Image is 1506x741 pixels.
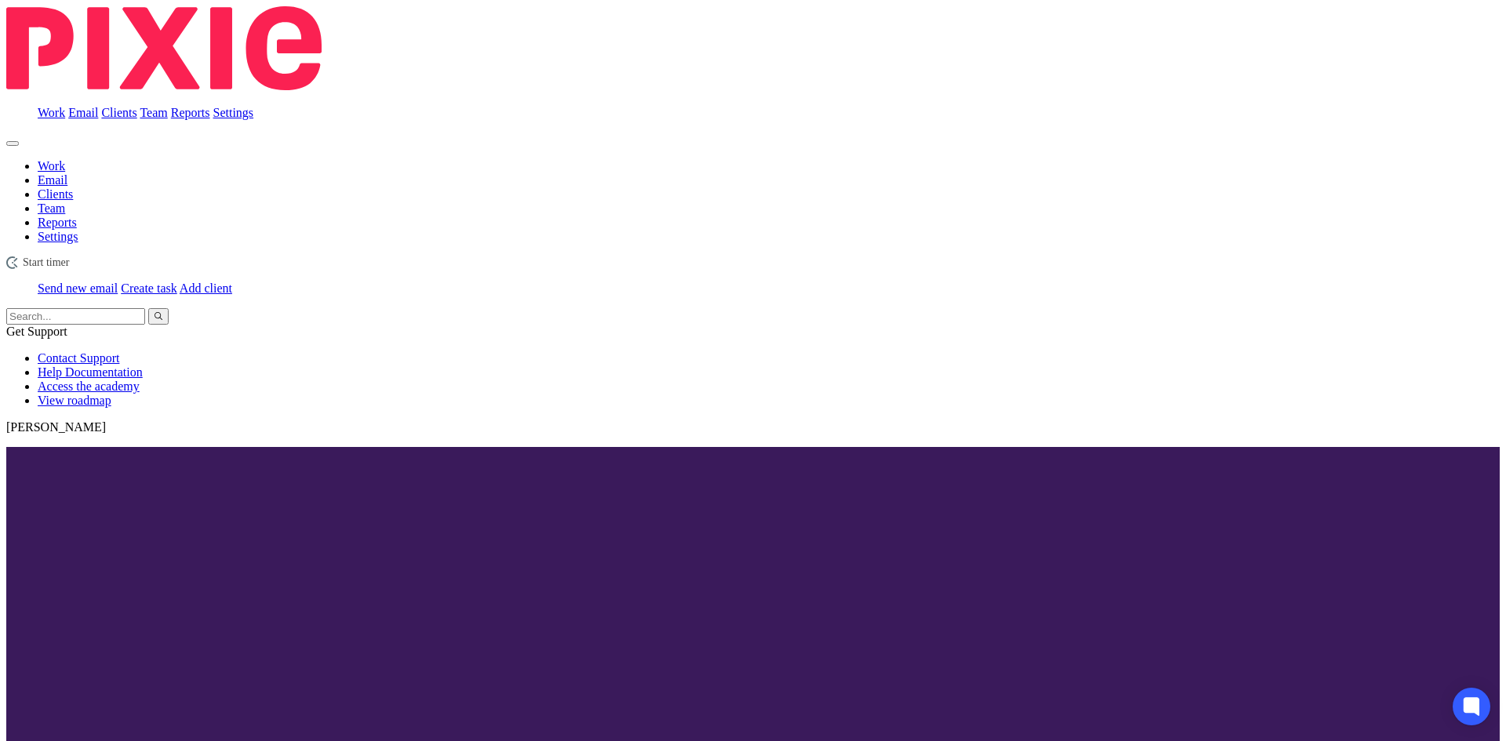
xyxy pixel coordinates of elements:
[38,187,73,201] a: Clients
[6,420,1500,434] p: [PERSON_NAME]
[6,325,67,338] span: Get Support
[38,173,67,187] a: Email
[6,256,1500,269] div: Tropgouk Ltd
[38,365,143,379] a: Help Documentation
[171,106,210,119] a: Reports
[23,256,70,269] span: Start timer
[148,308,169,325] button: Search
[6,308,145,325] input: Search
[140,106,167,119] a: Team
[38,159,65,173] a: Work
[38,380,140,393] a: Access the academy
[68,106,98,119] a: Email
[38,282,118,295] a: Send new email
[121,282,177,295] a: Create task
[38,230,78,243] a: Settings
[38,351,119,365] a: Contact Support
[101,106,136,119] a: Clients
[38,216,77,229] a: Reports
[213,106,254,119] a: Settings
[180,282,232,295] a: Add client
[38,106,65,119] a: Work
[38,202,65,215] a: Team
[38,394,111,407] a: View roadmap
[6,6,322,90] img: Pixie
